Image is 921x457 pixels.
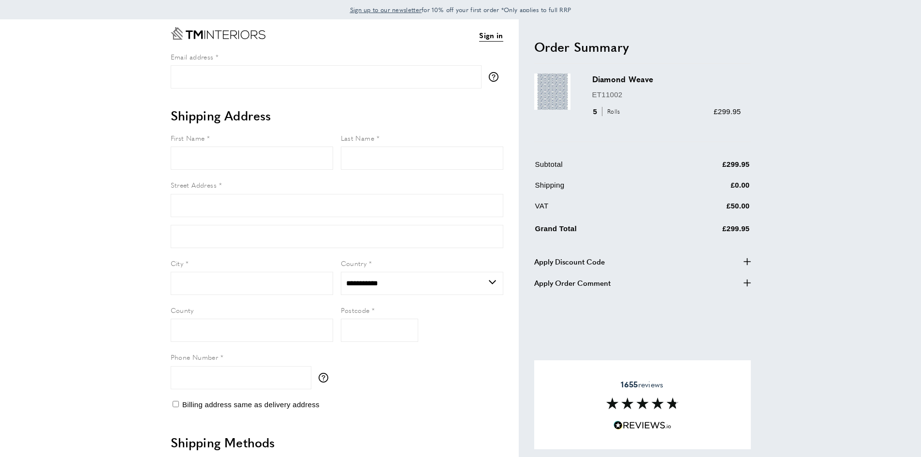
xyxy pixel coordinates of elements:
[665,221,750,242] td: £299.95
[350,5,571,14] span: for 10% off your first order *Only applies to full RRP
[341,258,367,268] span: Country
[489,72,503,82] button: More information
[665,200,750,219] td: £50.00
[171,133,205,143] span: First Name
[535,221,665,242] td: Grand Total
[621,380,663,389] span: reviews
[534,38,751,56] h2: Order Summary
[534,74,570,110] img: Diamond Weave
[171,52,214,61] span: Email address
[171,107,503,124] h2: Shipping Address
[592,89,741,101] p: ET11002
[319,373,333,383] button: More information
[621,379,638,390] strong: 1655
[665,179,750,198] td: £0.00
[592,106,624,118] div: 5
[535,179,665,198] td: Shipping
[171,258,184,268] span: City
[173,401,179,407] input: Billing address same as delivery address
[350,5,422,14] span: Sign up to our newsletter
[341,133,375,143] span: Last Name
[534,256,605,267] span: Apply Discount Code
[171,434,503,451] h2: Shipping Methods
[602,107,623,116] span: Rolls
[171,180,217,190] span: Street Address
[182,400,320,409] span: Billing address same as delivery address
[479,29,503,42] a: Sign in
[534,277,611,289] span: Apply Order Comment
[535,200,665,219] td: VAT
[171,352,219,362] span: Phone Number
[341,305,370,315] span: Postcode
[171,305,194,315] span: County
[171,27,265,40] a: Go to Home page
[592,74,741,85] h3: Diamond Weave
[535,159,665,177] td: Subtotal
[714,107,741,116] span: £299.95
[606,398,679,409] img: Reviews section
[665,159,750,177] td: £299.95
[350,5,422,15] a: Sign up to our newsletter
[614,421,672,430] img: Reviews.io 5 stars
